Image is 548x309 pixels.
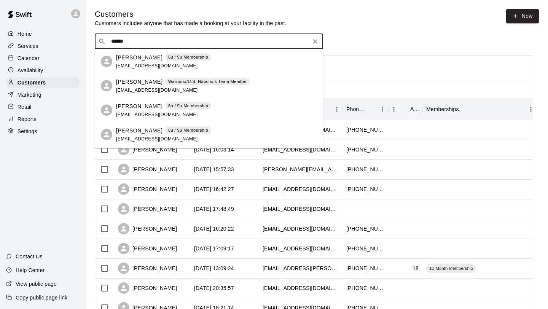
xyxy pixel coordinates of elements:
div: [PERSON_NAME] [118,243,177,254]
div: Will Graves [101,129,112,140]
p: Settings [18,127,37,135]
div: Age [388,99,422,120]
a: New [506,9,539,23]
a: Services [6,40,80,52]
a: Marketing [6,89,80,100]
div: [PERSON_NAME] [118,164,177,175]
div: Phone Number [342,99,388,120]
a: Reports [6,113,80,125]
span: [EMAIL_ADDRESS][DOMAIN_NAME] [116,136,198,141]
div: 2025-10-04 13:09:24 [194,264,234,272]
p: Contact Us [16,253,43,260]
button: Menu [377,104,388,115]
div: 12-Month Membership [426,264,476,273]
p: Customers [18,79,46,86]
p: Customers includes anyone that has made a booking at your facility in the past. [95,19,287,27]
button: Sort [459,104,470,115]
div: 2025-10-13 15:57:33 [194,166,234,173]
div: [PERSON_NAME] [118,203,177,215]
p: Copy public page link [16,294,67,301]
div: 2025-10-13 16:03:14 [194,146,234,153]
span: 12-Month Membership [426,265,476,271]
p: 8u / 9u Membership [168,54,208,61]
div: [PERSON_NAME] [118,263,177,274]
a: Customers [6,77,80,88]
p: [PERSON_NAME] [116,102,162,110]
div: 2025-10-09 16:42:27 [194,185,234,193]
div: pminarik@fastmail.com [263,225,339,233]
div: +15734245822 [346,166,384,173]
div: +15736804930 [346,245,384,252]
div: 18 [413,264,419,272]
p: Marketing [18,91,41,99]
p: Calendar [18,54,40,62]
div: tylermvictor_32@hotmail.com [263,205,339,213]
span: [EMAIL_ADDRESS][DOMAIN_NAME] [116,63,198,68]
button: Menu [525,104,537,115]
p: View public page [16,280,57,288]
h5: Customers [95,9,287,19]
div: jobannon10@gmail.com [263,185,339,193]
p: Services [18,42,38,50]
p: Warriors//U.S. Nationals Team Member [168,78,247,85]
div: sbschaefer@socket.net [263,245,339,252]
div: Memberships [422,99,537,120]
div: juliekfarmer@gmail.com [263,146,339,153]
div: 2025-09-30 20:35:57 [194,284,234,292]
div: Search customers by name or email [95,34,323,49]
div: [PERSON_NAME] [118,282,177,294]
div: +15738641375 [346,146,384,153]
div: +15738813025 [346,185,384,193]
a: Home [6,28,80,40]
div: Kitt Graves [101,80,112,92]
p: 8u / 9u Membership [168,127,208,134]
p: [PERSON_NAME] [116,126,162,134]
button: Clear [310,36,320,47]
div: Email [259,99,342,120]
a: Retail [6,101,80,113]
p: Retail [18,103,32,111]
div: +15734243687 [346,264,384,272]
button: Sort [366,104,377,115]
div: [PERSON_NAME] [118,183,177,195]
div: [PERSON_NAME] [118,223,177,234]
p: [PERSON_NAME] [116,53,162,61]
p: Home [18,30,32,38]
div: max.d.keicher@gmail.com [263,264,339,272]
p: Reports [18,115,37,123]
div: Bo Graves [101,105,112,116]
div: Memberships [426,99,459,120]
a: Calendar [6,53,80,64]
div: meredith.hill@vu.com [263,166,339,173]
div: 2025-10-07 16:20:22 [194,225,234,233]
button: Sort [400,104,410,115]
div: 2025-10-08 17:48:49 [194,205,234,213]
div: +15739993107 [346,284,384,292]
button: Menu [331,104,342,115]
span: [EMAIL_ADDRESS][DOMAIN_NAME] [116,87,198,92]
p: Availability [18,67,43,74]
div: ericmor76@yahoo.com [263,284,339,292]
div: 2025-10-06 17:09:17 [194,245,234,252]
a: Settings [6,126,80,137]
p: Help Center [16,266,45,274]
span: [EMAIL_ADDRESS][DOMAIN_NAME] [116,111,198,117]
a: Availability [6,65,80,76]
p: [PERSON_NAME] [116,78,162,86]
p: 8u / 9u Membership [168,103,208,109]
div: Cal Graves [101,56,112,67]
div: Phone Number [346,99,366,120]
div: +12246221831 [346,225,384,233]
button: Menu [388,104,400,115]
div: [PERSON_NAME] [118,144,177,155]
div: +13145374871 [346,126,384,134]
